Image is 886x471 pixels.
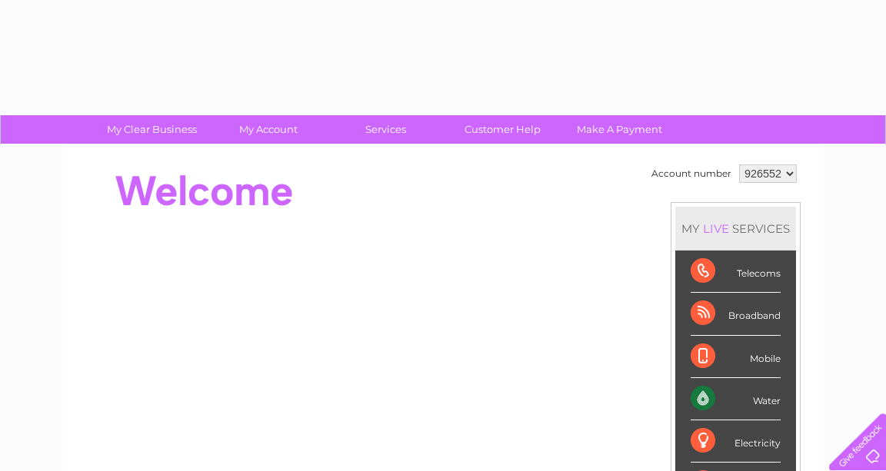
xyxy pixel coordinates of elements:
td: Account number [648,161,735,187]
div: Electricity [691,420,781,463]
a: Make A Payment [556,115,683,144]
a: My Clear Business [88,115,215,144]
div: MY SERVICES [675,207,796,250]
a: My Account [205,115,332,144]
div: Water [691,378,781,420]
div: Mobile [691,336,781,378]
div: LIVE [700,221,732,236]
div: Telecoms [691,250,781,293]
a: Customer Help [439,115,566,144]
a: Services [322,115,449,144]
div: Broadband [691,293,781,335]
